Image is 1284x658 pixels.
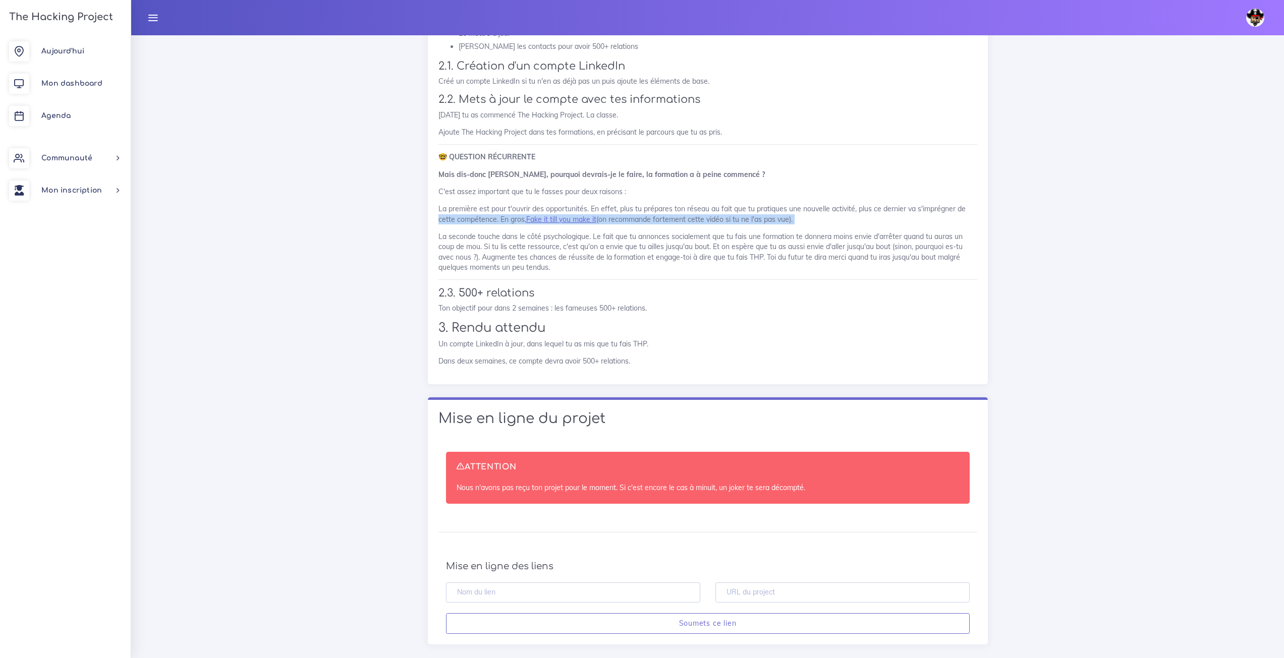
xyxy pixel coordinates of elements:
h3: 2.3. 500+ relations [438,287,977,300]
input: Soumets ce lien [446,613,970,634]
span: Mon dashboard [41,80,102,87]
strong: 🤓 QUESTION RÉCURRENTE [438,152,535,161]
input: URL du project [715,582,970,603]
h3: 2.2. Mets à jour le compte avec tes informations [438,93,977,106]
p: [DATE] tu as commencé The Hacking Project. La classe. [438,110,977,120]
span: Communauté [41,154,92,162]
a: Fake it till you make it [526,215,596,224]
h2: 3. Rendu attendu [438,321,977,335]
p: Dans deux semaines, ce compte devra avoir 500+ relations. [438,356,977,366]
input: Nom du lien [446,582,700,603]
p: La seconde touche dans le côté psychologique. Le fait que tu annonces socialement que tu fais une... [438,231,977,272]
p: Ajoute The Hacking Project dans tes formations, en précisant le parcours que tu as pris. [438,127,977,137]
h4: Mise en ligne des liens [446,561,970,572]
li: [PERSON_NAME] les contacts pour avoir 500+ relations [459,40,977,53]
p: Créé un compte LinkedIn si tu n'en as déjà pas un puis ajoute les éléments de base. [438,76,977,86]
span: Aujourd'hui [41,47,84,55]
h3: The Hacking Project [6,12,113,23]
span: Mon inscription [41,187,102,194]
p: Ton objectif pour dans 2 semaines : les fameuses 500+ relations. [438,303,977,313]
p: C'est assez important que tu le fasses pour deux raisons : [438,187,977,197]
h1: Mise en ligne du projet [438,410,977,428]
p: Nous n'avons pas reçu ton projet pour le moment. Si c'est encore le cas à minuit, un joker te ser... [457,483,959,493]
img: avatar [1246,9,1264,27]
p: La première est pour t'ouvrir des opportunités. En effet, plus tu prépares ton réseau au fait que... [438,204,977,224]
h3: 2.1. Création d'un compte LinkedIn [438,60,977,73]
p: Un compte LinkedIn à jour, dans lequel tu as mis que tu fais THP. [438,339,977,349]
strong: Mais dis-donc [PERSON_NAME], pourquoi devrais-je le faire, la formation a à peine commencé ? [438,170,765,179]
span: Agenda [41,112,71,119]
h4: ATTENTION [457,462,959,472]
